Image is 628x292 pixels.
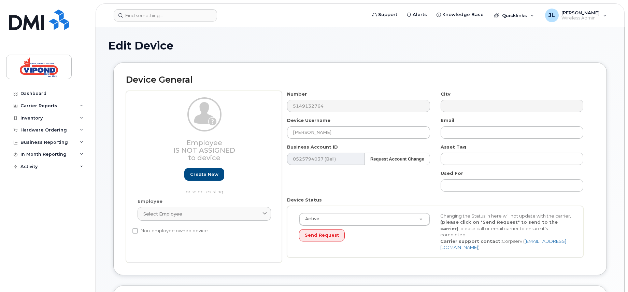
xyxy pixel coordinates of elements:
[441,144,466,150] label: Asset Tag
[440,238,502,244] strong: Carrier support contact:
[126,75,594,85] h2: Device General
[132,227,208,235] label: Non-employee owned device
[301,216,319,222] span: Active
[173,146,235,154] span: Is not assigned
[287,117,330,124] label: Device Username
[441,170,463,177] label: Used For
[184,168,224,181] a: Create new
[440,219,558,231] strong: (please click on "Send Request" to send to the carrier)
[138,207,271,221] a: Select employee
[441,117,454,124] label: Email
[188,154,220,162] span: to device
[287,197,322,203] label: Device Status
[132,228,138,234] input: Non-employee owned device
[365,153,430,165] button: Request Account Change
[138,198,162,205] label: Employee
[138,139,271,162] h3: Employee
[435,213,576,251] div: Changing the Status in here will not update with the carrier, , please call or email carrier to e...
[143,211,182,217] span: Select employee
[138,189,271,195] p: or select existing
[370,156,424,162] strong: Request Account Change
[299,213,430,225] a: Active
[299,229,345,242] button: Send Request
[108,40,612,52] h1: Edit Device
[287,91,307,97] label: Number
[287,144,338,150] label: Business Account ID
[440,238,566,250] a: [EMAIL_ADDRESS][DOMAIN_NAME]
[441,91,451,97] label: City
